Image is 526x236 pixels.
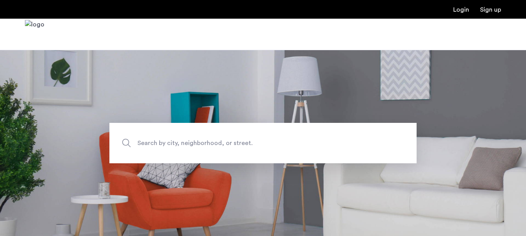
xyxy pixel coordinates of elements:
[25,20,44,49] img: logo
[453,7,469,13] a: Login
[137,138,352,148] span: Search by city, neighborhood, or street.
[25,20,44,49] a: Cazamio Logo
[480,7,501,13] a: Registration
[109,123,417,163] input: Apartment Search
